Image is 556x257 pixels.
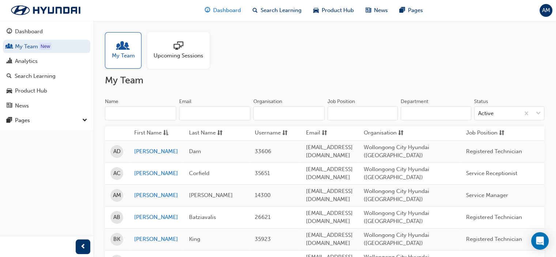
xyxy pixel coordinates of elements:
span: pages-icon [400,6,405,15]
a: Trak [4,3,88,18]
input: Email [179,106,250,120]
span: Search Learning [261,6,302,15]
div: Open Intercom Messenger [531,232,549,250]
span: Registered Technician [466,148,522,155]
input: Job Position [328,106,398,120]
div: News [15,102,29,110]
span: Wollongong City Hyundai ([GEOGRAPHIC_DATA]) [364,166,429,181]
div: Job Position [328,98,355,105]
span: people-icon [7,44,12,50]
h2: My Team [105,75,544,86]
span: AM [542,6,550,15]
span: Wollongong City Hyundai ([GEOGRAPHIC_DATA]) [364,144,429,159]
input: Department [401,106,471,120]
span: Organisation [364,129,397,138]
span: sessionType_ONLINE_URL-icon [174,41,183,52]
span: Job Position [466,129,498,138]
div: Department [401,98,428,105]
span: people-icon [118,41,128,52]
span: 33606 [255,148,271,155]
button: Last Namesorting-icon [189,129,229,138]
span: Last Name [189,129,216,138]
button: AM [540,4,552,17]
input: Organisation [253,106,325,120]
a: news-iconNews [360,3,394,18]
span: Email [306,129,320,138]
div: Organisation [253,98,282,105]
span: sorting-icon [217,129,223,138]
span: news-icon [7,103,12,109]
button: Emailsorting-icon [306,129,346,138]
span: Product Hub [322,6,354,15]
a: guage-iconDashboard [199,3,247,18]
span: Pages [408,6,423,15]
div: Product Hub [15,87,47,95]
span: Registered Technician [466,236,522,242]
div: Search Learning [15,72,56,80]
span: 14300 [255,192,271,199]
span: My Team [112,52,135,60]
span: search-icon [7,73,12,80]
div: Active [478,109,493,118]
button: Pages [3,114,90,127]
span: [EMAIL_ADDRESS][DOMAIN_NAME] [306,144,353,159]
a: [PERSON_NAME] [134,213,178,222]
span: Batziavalis [189,214,216,220]
span: sorting-icon [282,129,288,138]
span: [EMAIL_ADDRESS][DOMAIN_NAME] [306,210,353,225]
button: Job Positionsorting-icon [466,129,506,138]
span: 35923 [255,236,271,242]
span: news-icon [366,6,371,15]
span: asc-icon [163,129,169,138]
span: pages-icon [7,117,12,124]
a: pages-iconPages [394,3,429,18]
span: News [374,6,388,15]
a: Search Learning [3,69,90,83]
span: guage-icon [7,29,12,35]
span: search-icon [253,6,258,15]
span: down-icon [82,116,87,125]
span: Registered Technician [466,214,522,220]
span: AC [113,169,121,178]
a: [PERSON_NAME] [134,235,178,243]
span: sorting-icon [499,129,504,138]
span: Service Manager [466,192,508,199]
span: [PERSON_NAME] [189,192,233,199]
a: Upcoming Sessions [147,32,215,69]
button: DashboardMy TeamAnalyticsSearch LearningProduct HubNews [3,23,90,114]
a: car-iconProduct Hub [307,3,360,18]
span: car-icon [7,88,12,94]
div: Status [474,98,488,105]
span: [EMAIL_ADDRESS][DOMAIN_NAME] [306,188,353,203]
span: Wollongong City Hyundai ([GEOGRAPHIC_DATA]) [364,210,429,225]
button: Organisationsorting-icon [364,129,404,138]
span: Wollongong City Hyundai ([GEOGRAPHIC_DATA]) [364,188,429,203]
button: Usernamesorting-icon [255,129,295,138]
a: News [3,99,90,113]
a: Product Hub [3,84,90,98]
span: car-icon [313,6,319,15]
div: Email [179,98,192,105]
span: down-icon [536,109,541,118]
div: Tooltip anchor [39,43,52,50]
span: [EMAIL_ADDRESS][DOMAIN_NAME] [306,232,353,247]
span: AB [113,213,120,222]
span: chart-icon [7,58,12,65]
a: Analytics [3,54,90,68]
span: sorting-icon [398,129,404,138]
a: My Team [105,32,147,69]
span: Service Receptionist [466,170,517,177]
span: 35651 [255,170,270,177]
div: Name [105,98,118,105]
span: Upcoming Sessions [154,52,203,60]
span: sorting-icon [322,129,327,138]
span: 26621 [255,214,271,220]
span: Dam [189,148,201,155]
span: [EMAIL_ADDRESS][DOMAIN_NAME] [306,166,353,181]
span: Wollongong City Hyundai ([GEOGRAPHIC_DATA]) [364,232,429,247]
a: [PERSON_NAME] [134,169,178,178]
span: AM [113,191,121,200]
button: First Nameasc-icon [134,129,174,138]
span: BK [113,235,120,243]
